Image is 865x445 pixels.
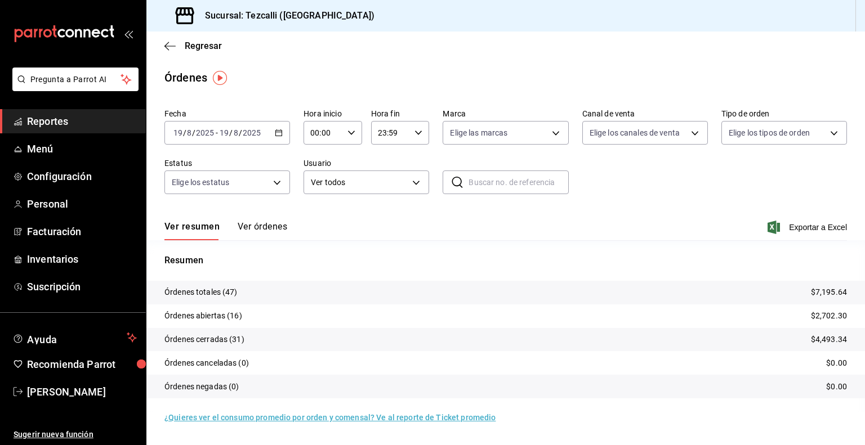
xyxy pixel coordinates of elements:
[27,169,137,184] span: Configuración
[469,171,568,194] input: Buscar no. de referencia
[164,334,244,345] p: Órdenes cerradas (31)
[27,357,137,372] span: Recomienda Parrot
[242,128,261,137] input: ----
[233,128,239,137] input: --
[721,110,847,118] label: Tipo de orden
[164,286,238,298] p: Órdenes totales (47)
[27,224,137,239] span: Facturación
[164,221,220,240] button: Ver resumen
[304,159,429,167] label: Usuario
[164,41,222,51] button: Regresar
[14,429,137,440] span: Sugerir nueva función
[826,357,847,369] p: $0.00
[124,29,133,38] button: open_drawer_menu
[186,128,192,137] input: --
[311,177,408,188] span: Ver todos
[173,128,183,137] input: --
[770,221,847,234] button: Exportar a Excel
[239,128,242,137] span: /
[27,196,137,212] span: Personal
[238,221,287,240] button: Ver órdenes
[164,254,847,267] p: Resumen
[164,69,207,86] div: Órdenes
[164,110,290,118] label: Fecha
[811,310,847,322] p: $2,702.30
[811,334,847,345] p: $4,493.34
[582,110,708,118] label: Canal de venta
[12,68,139,91] button: Pregunta a Parrot AI
[164,381,239,393] p: Órdenes negadas (0)
[27,384,137,399] span: [PERSON_NAME]
[185,41,222,51] span: Regresar
[196,9,374,23] h3: Sucursal: Tezcalli ([GEOGRAPHIC_DATA])
[229,128,233,137] span: /
[27,251,137,267] span: Inventarios
[164,357,249,369] p: Órdenes canceladas (0)
[304,110,362,118] label: Hora inicio
[164,159,290,167] label: Estatus
[729,127,810,138] span: Elige los tipos de orden
[8,82,139,93] a: Pregunta a Parrot AI
[183,128,186,137] span: /
[27,114,137,129] span: Reportes
[172,177,229,188] span: Elige los estatus
[30,74,121,86] span: Pregunta a Parrot AI
[219,128,229,137] input: --
[216,128,218,137] span: -
[27,279,137,294] span: Suscripción
[27,331,122,344] span: Ayuda
[27,141,137,156] span: Menú
[192,128,195,137] span: /
[213,71,227,85] img: Tooltip marker
[164,413,496,422] a: ¿Quieres ver el consumo promedio por orden y comensal? Ve al reporte de Ticket promedio
[371,110,430,118] label: Hora fin
[164,221,287,240] div: navigation tabs
[195,128,215,137] input: ----
[164,310,242,322] p: Órdenes abiertas (16)
[811,286,847,298] p: $7,195.64
[826,381,847,393] p: $0.00
[590,127,680,138] span: Elige los canales de venta
[443,110,568,118] label: Marca
[450,127,507,138] span: Elige las marcas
